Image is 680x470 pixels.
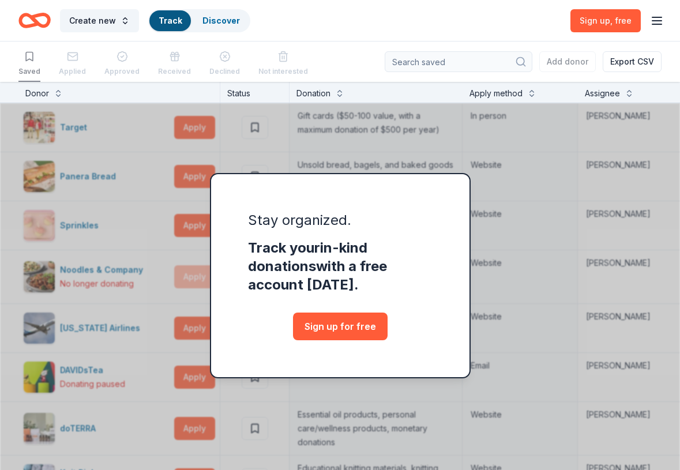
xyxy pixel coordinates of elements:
button: TrackDiscover [148,9,250,32]
button: Create new [60,9,139,32]
div: Donation [296,87,330,100]
a: Sign up for free [293,313,388,340]
button: Export CSV [603,51,662,72]
span: , free [610,16,632,25]
div: Apply method [469,87,523,100]
div: Stay organized. [248,211,433,230]
a: Home [18,7,51,34]
input: Search saved [385,51,532,72]
span: Sign up [580,16,632,25]
span: Create new [69,14,116,28]
div: Assignee [585,87,620,100]
a: Sign up, free [570,9,641,32]
div: Track your in-kind donations with a free account [DATE]. [248,239,433,294]
a: Track [159,16,182,25]
div: Donor [25,87,49,100]
div: Status [220,82,290,103]
a: Discover [202,16,240,25]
